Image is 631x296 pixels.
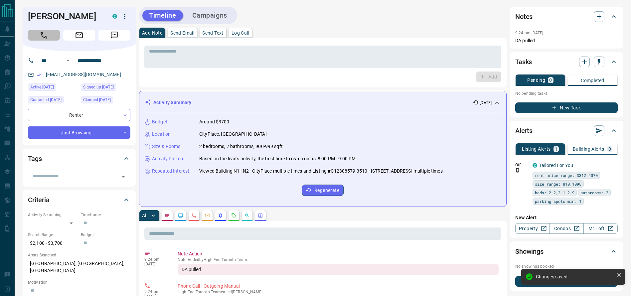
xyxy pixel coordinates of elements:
button: Timeline [142,10,183,21]
button: Open [119,172,128,181]
span: Signed up [DATE] [83,84,114,90]
h1: [PERSON_NAME] [28,11,102,22]
div: Sat Oct 11 2025 [81,83,130,93]
div: Tags [28,151,130,167]
span: Message [98,30,130,41]
span: parking spots min: 1 [535,198,581,205]
div: Sat Oct 11 2025 [28,96,78,105]
svg: Listing Alerts [218,213,223,218]
p: Activity Pattern [152,155,185,162]
p: Off [515,162,529,168]
div: Sat Oct 11 2025 [28,83,78,93]
p: 9:24 pm [144,289,168,294]
svg: Requests [231,213,237,218]
span: size range: 810,1098 [535,181,581,187]
p: [DATE] [480,100,492,106]
h2: Notes [515,11,533,22]
span: bathrooms: 2 [580,189,608,196]
div: Criteria [28,192,130,208]
p: Actively Searching: [28,212,78,218]
p: 9:24 pm [DATE] [515,31,544,35]
h2: Tags [28,153,42,164]
p: 0 [549,78,552,82]
p: Motivation: [28,279,130,285]
a: Property [515,223,550,234]
p: [DATE] [144,262,168,266]
div: Tasks [515,54,618,70]
p: Building Alerts [573,147,604,151]
p: New Alert: [515,214,618,221]
span: rent price range: 3312,4070 [535,172,598,179]
p: CityPlace, [GEOGRAPHIC_DATA] [199,131,267,138]
div: DA pulled [178,264,499,275]
p: No showings booked [515,263,618,269]
svg: Lead Browsing Activity [178,213,183,218]
p: Around $3700 [199,118,230,125]
a: Mr.Loft [583,223,618,234]
div: Sat Oct 11 2025 [81,96,130,105]
p: 1 [555,147,557,151]
span: Email [63,30,95,41]
svg: Calls [191,213,197,218]
div: Changes saved [536,274,614,279]
button: Campaigns [186,10,234,21]
svg: Opportunities [244,213,250,218]
p: Budget [152,118,167,125]
span: Contacted [DATE] [30,96,62,103]
svg: Notes [165,213,170,218]
svg: Email Verified [37,73,41,77]
p: Size & Rooms [152,143,181,150]
button: New Task [515,102,618,113]
p: Send Text [202,31,224,35]
button: New Showing [515,276,618,287]
p: Viewed Building N1 | N2 - CityPlace multiple times and Listing #C12308579 3510 - [STREET_ADDRESS]... [199,168,443,175]
p: Note Action [178,250,499,257]
p: [GEOGRAPHIC_DATA], [GEOGRAPHIC_DATA], [GEOGRAPHIC_DATA] [28,258,130,276]
svg: Push Notification Only [515,168,520,173]
p: $2,100 - $3,700 [28,238,78,249]
p: Activity Summary [153,99,191,106]
p: Phone Call - Outgoing Manual [178,283,499,290]
p: 2 bedrooms, 2 bathrooms, 900-999 sqft [199,143,283,150]
p: Budget: [81,232,130,238]
p: Areas Searched: [28,252,130,258]
p: Timeframe: [81,212,130,218]
div: condos.ca [112,14,117,19]
button: Regenerate [302,185,344,196]
p: Note Added by High End Toronto Team [178,257,499,262]
p: Based on the lead's activity, the best time to reach out is: 8:00 PM - 9:00 PM [199,155,356,162]
div: Just Browsing [28,126,130,139]
div: condos.ca [533,163,537,168]
p: Add Note [142,31,162,35]
div: Renter [28,109,130,121]
h2: Showings [515,246,544,257]
div: Alerts [515,123,618,139]
p: 9:24 pm [144,257,168,262]
div: Notes [515,9,618,25]
p: 0 [608,147,611,151]
button: Open [64,57,72,65]
h2: Tasks [515,57,532,67]
div: Activity Summary[DATE] [145,96,501,109]
div: Showings [515,243,618,259]
p: Completed [581,78,604,83]
a: Tailored For You [539,163,573,168]
a: [EMAIL_ADDRESS][DOMAIN_NAME] [46,72,121,77]
a: Condos [549,223,583,234]
h2: Criteria [28,195,50,205]
p: Send Email [170,31,194,35]
h2: Alerts [515,125,533,136]
p: Repeated Interest [152,168,189,175]
p: Log Call [232,31,249,35]
p: Pending [527,78,545,82]
p: Location [152,131,171,138]
p: Listing Alerts [522,147,551,151]
span: beds: 2-2,2.1-2.9 [535,189,574,196]
p: All [142,213,147,218]
p: High End Toronto Team called [PERSON_NAME] [178,290,499,294]
p: No pending tasks [515,88,618,98]
p: DA pulled [515,37,618,44]
svg: Emails [205,213,210,218]
svg: Agent Actions [258,213,263,218]
span: Active [DATE] [30,84,54,90]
